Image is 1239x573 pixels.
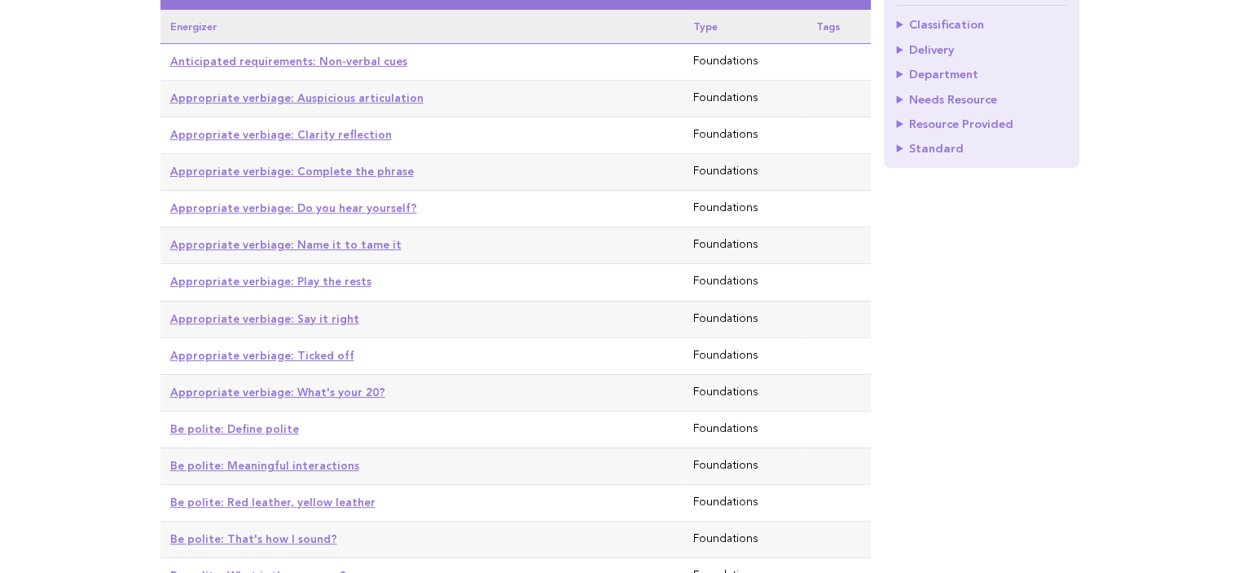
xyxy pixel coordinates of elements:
th: Energizer [160,10,683,44]
summary: Classification [897,19,1066,30]
a: Appropriate verbiage: What's your 20? [170,386,385,399]
td: Foundations [683,337,806,374]
summary: Delivery [897,44,1066,55]
a: Appropriate verbiage: Complete the phrase [170,165,414,178]
td: Foundations [683,447,806,484]
summary: Standard [897,143,1066,154]
th: Tags [806,10,870,44]
td: Foundations [683,44,806,81]
a: Appropriate verbiage: Clarity reflection [170,128,392,141]
summary: Department [897,68,1066,80]
td: Foundations [683,301,806,337]
td: Foundations [683,411,806,447]
a: Be polite: Meaningful interactions [170,459,359,472]
a: Appropriate verbiage: Do you hear yourself? [170,201,417,214]
a: Appropriate verbiage: Ticked off [170,349,354,362]
td: Foundations [683,484,806,521]
a: Be polite: That's how I sound? [170,532,337,545]
td: Foundations [683,81,806,117]
a: Be polite: Define polite [170,422,299,435]
a: Appropriate verbiage: Name it to tame it [170,238,402,251]
td: Foundations [683,191,806,227]
td: Foundations [683,154,806,191]
a: Anticipated requirements: Non-verbal cues [170,55,407,68]
a: Appropriate verbiage: Say it right [170,312,359,325]
td: Foundations [683,227,806,264]
summary: Resource Provided [897,118,1066,130]
a: Be polite: Red leather, yellow leather [170,496,376,509]
td: Foundations [683,374,806,411]
a: Appropriate verbiage: Play the rests [170,275,371,288]
a: Appropriate verbiage: Auspicious articulation [170,91,424,104]
td: Foundations [683,264,806,301]
summary: Needs Resource [897,94,1066,105]
th: Type [683,10,806,44]
td: Foundations [683,522,806,558]
td: Foundations [683,117,806,154]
